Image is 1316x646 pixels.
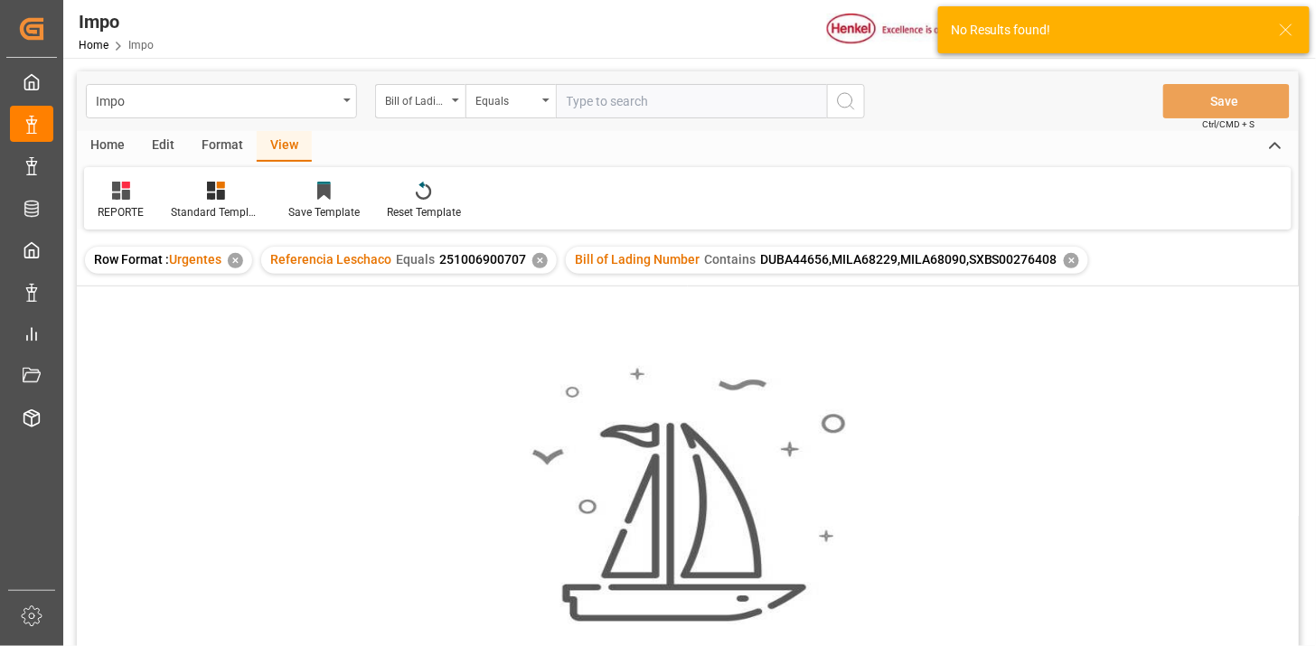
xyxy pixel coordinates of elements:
[704,252,756,267] span: Contains
[77,131,138,162] div: Home
[375,84,465,118] button: open menu
[94,252,169,267] span: Row Format :
[396,252,435,267] span: Equals
[1203,117,1255,131] span: Ctrl/CMD + S
[98,204,144,220] div: REPORTE
[171,204,261,220] div: Standard Templates
[1064,253,1079,268] div: ✕
[530,366,846,624] img: smooth_sailing.jpeg
[532,253,548,268] div: ✕
[575,252,700,267] span: Bill of Lading Number
[138,131,188,162] div: Edit
[1163,84,1290,118] button: Save
[827,84,865,118] button: search button
[79,39,108,51] a: Home
[556,84,827,118] input: Type to search
[760,252,1057,267] span: DUBA44656,MILA68229,MILA68090,SXBS00276408
[257,131,312,162] div: View
[86,84,357,118] button: open menu
[270,252,391,267] span: Referencia Leschaco
[385,89,446,109] div: Bill of Lading Number
[475,89,537,109] div: Equals
[439,252,526,267] span: 251006900707
[465,84,556,118] button: open menu
[228,253,243,268] div: ✕
[387,204,461,220] div: Reset Template
[288,204,360,220] div: Save Template
[188,131,257,162] div: Format
[79,8,154,35] div: Impo
[169,252,221,267] span: Urgentes
[96,89,337,111] div: Impo
[827,14,979,45] img: Henkel%20logo.jpg_1689854090.jpg
[951,21,1262,40] div: No Results found!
